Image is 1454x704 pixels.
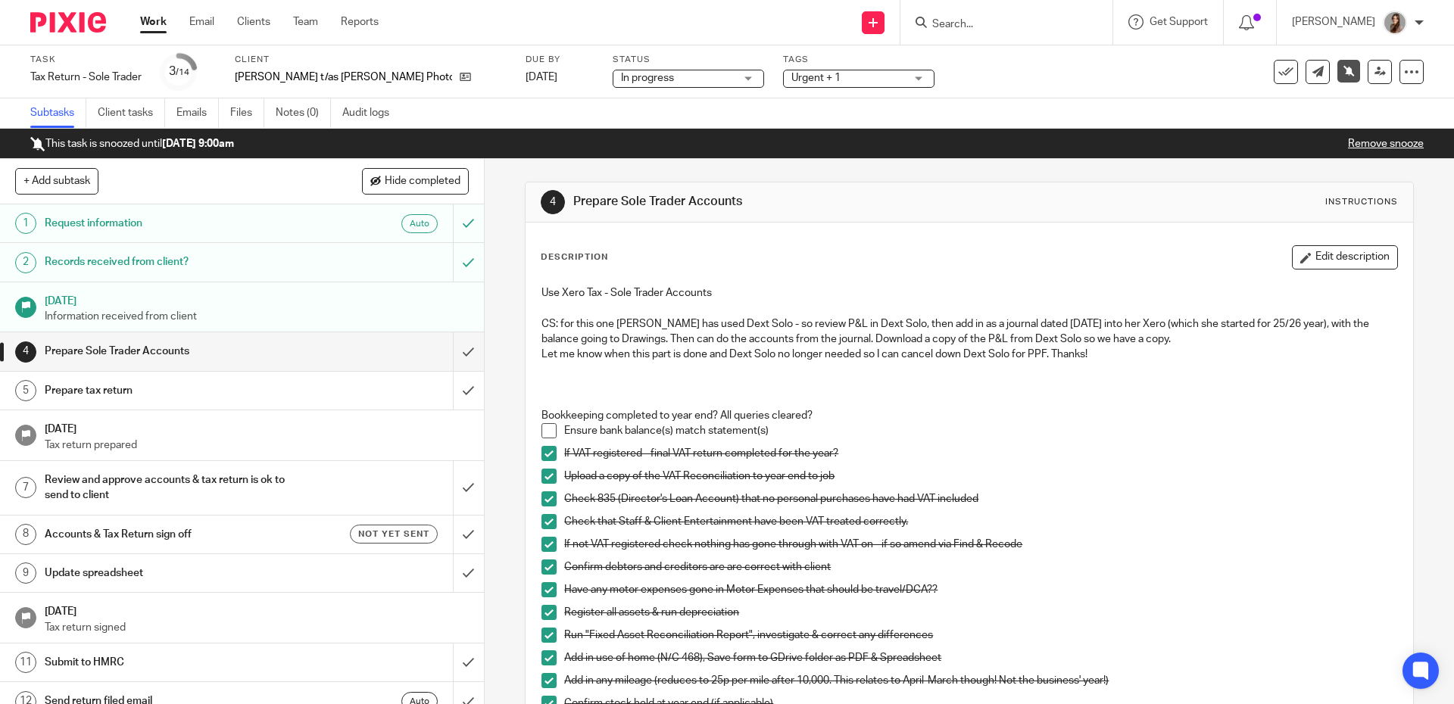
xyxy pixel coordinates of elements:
[45,290,469,309] h1: [DATE]
[235,70,452,85] p: [PERSON_NAME] t/as [PERSON_NAME] Photography
[45,309,469,324] p: Information received from client
[15,380,36,401] div: 5
[564,559,1396,575] p: Confirm debtors and creditors are are correct with client
[15,252,36,273] div: 2
[362,168,469,194] button: Hide completed
[564,673,1396,688] p: Add in any mileage (reduces to 25p per mile after 10,000. This relates to April-March though! Not...
[613,54,764,66] label: Status
[45,340,307,363] h1: Prepare Sole Trader Accounts
[564,514,1396,529] p: Check that Staff & Client Entertainment have been VAT treated correctly.
[15,168,98,194] button: + Add subtask
[45,438,469,453] p: Tax return prepared
[564,650,1396,665] p: Add in use of home (N/C 468), Save form to GDrive folder as PDF & Spreadsheet
[564,491,1396,506] p: Check 835 (Director's Loan Account) that no personal purchases have had VAT included
[341,14,379,30] a: Reports
[564,423,1396,438] p: Ensure bank balance(s) match statement(s)
[1292,245,1398,269] button: Edit description
[1325,196,1398,208] div: Instructions
[541,408,1396,423] p: Bookkeeping completed to year end? All queries cleared?
[564,582,1396,597] p: Have any motor expenses gone in Motor Expenses that should be travel/DCA??
[573,194,1002,210] h1: Prepare Sole Trader Accounts
[140,14,167,30] a: Work
[541,285,1396,301] p: Use Xero Tax - Sole Trader Accounts
[45,651,307,674] h1: Submit to HMRC
[1348,139,1424,149] a: Remove snooze
[15,562,36,584] div: 9
[276,98,331,128] a: Notes (0)
[1292,14,1375,30] p: [PERSON_NAME]
[342,98,401,128] a: Audit logs
[45,562,307,584] h1: Update spreadsheet
[526,72,557,83] span: [DATE]
[1150,17,1208,27] span: Get Support
[30,54,142,66] label: Task
[564,605,1396,620] p: Register all assets & run depreciation
[30,98,86,128] a: Subtasks
[564,537,1396,552] p: If not VAT registered check nothing has gone through with VAT on - if so amend via Find & Recode
[237,14,270,30] a: Clients
[564,469,1396,484] p: Upload a copy of the VAT Reconciliation to year end to job
[541,190,565,214] div: 4
[541,251,608,263] p: Description
[176,68,189,76] small: /14
[45,523,307,546] h1: Accounts & Tax Return sign off
[526,54,594,66] label: Due by
[45,379,307,402] h1: Prepare tax return
[15,341,36,363] div: 4
[15,652,36,673] div: 11
[162,139,234,149] b: [DATE] 9:00am
[45,212,307,235] h1: Request information
[401,214,438,233] div: Auto
[541,316,1396,347] p: CS: for this one [PERSON_NAME] has used Dext Solo - so review P&L in Dext Solo, then add in as a ...
[235,54,507,66] label: Client
[564,446,1396,461] p: If VAT registered - final VAT return completed for the year?
[15,477,36,498] div: 7
[30,12,106,33] img: Pixie
[189,14,214,30] a: Email
[931,18,1067,32] input: Search
[169,63,189,80] div: 3
[1383,11,1407,35] img: 22.png
[15,524,36,545] div: 8
[45,620,469,635] p: Tax return signed
[176,98,219,128] a: Emails
[45,469,307,507] h1: Review and approve accounts & tax return is ok to send to client
[98,98,165,128] a: Client tasks
[293,14,318,30] a: Team
[621,73,674,83] span: In progress
[30,70,142,85] div: Tax Return - Sole Trader
[385,176,460,188] span: Hide completed
[45,600,469,619] h1: [DATE]
[541,347,1396,362] p: Let me know when this part is done and Dext Solo no longer needed so I can cancel down Dext Solo ...
[45,251,307,273] h1: Records received from client?
[358,528,429,540] span: Not yet sent
[15,213,36,234] div: 1
[45,418,469,437] h1: [DATE]
[783,54,934,66] label: Tags
[791,73,841,83] span: Urgent + 1
[564,628,1396,643] p: Run "Fixed Asset Reconciliation Report", investigate & correct any differences
[230,98,264,128] a: Files
[30,136,234,151] p: This task is snoozed until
